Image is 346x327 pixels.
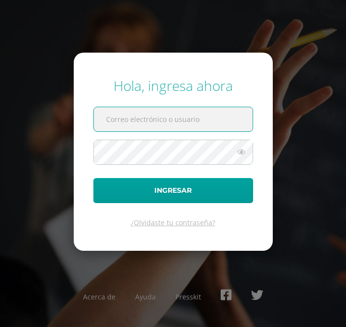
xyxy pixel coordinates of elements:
[131,218,215,227] a: ¿Olvidaste tu contraseña?
[93,178,253,203] button: Ingresar
[94,107,253,131] input: Correo electrónico o usuario
[175,292,201,301] a: Presskit
[83,292,115,301] a: Acerca de
[135,292,156,301] a: Ayuda
[93,76,253,95] div: Hola, ingresa ahora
